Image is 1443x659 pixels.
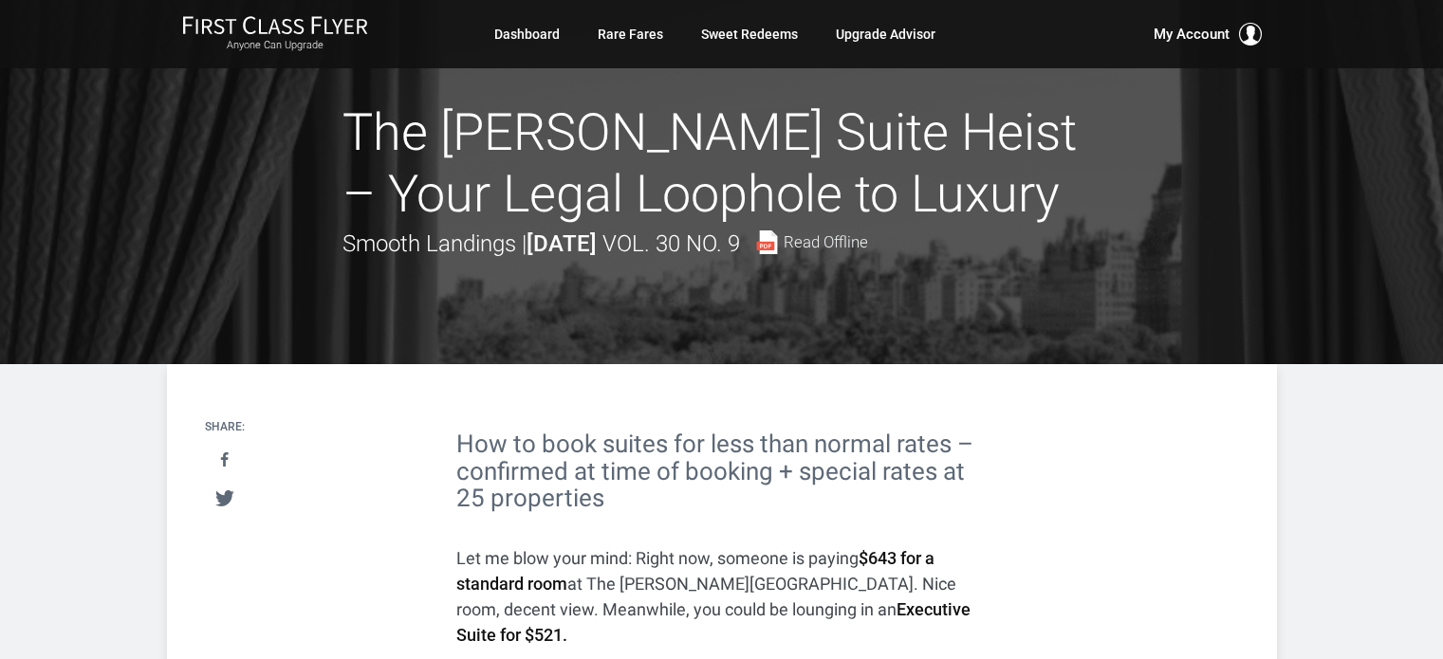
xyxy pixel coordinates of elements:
a: Sweet Redeems [701,17,798,51]
h1: The [PERSON_NAME] Suite Heist – Your Legal Loophole to Luxury [342,102,1101,226]
a: Tweet [205,481,244,516]
a: Upgrade Advisor [836,17,935,51]
small: Anyone Can Upgrade [182,39,368,52]
strong: [DATE] [527,230,597,257]
span: Vol. 30 No. 9 [602,230,740,257]
p: Let me blow your mind: Right now, someone is paying at The [PERSON_NAME][GEOGRAPHIC_DATA]. Nice r... [456,545,988,648]
a: Share [205,443,244,478]
strong: Executive Suite for $521. [456,599,971,645]
span: Read Offline [784,234,868,250]
span: My Account [1154,23,1230,46]
a: Dashboard [494,17,560,51]
a: First Class FlyerAnyone Can Upgrade [182,15,368,53]
h2: How to book suites for less than normal rates – confirmed at time of booking + special rates at 2... [456,430,988,512]
a: Read Offline [755,230,868,254]
strong: $643 for a standard room [456,548,934,594]
img: First Class Flyer [182,15,368,35]
h4: Share: [205,421,245,433]
a: Rare Fares [598,17,663,51]
button: My Account [1154,23,1262,46]
img: pdf-file.svg [755,230,779,254]
div: Smooth Landings | [342,226,868,262]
